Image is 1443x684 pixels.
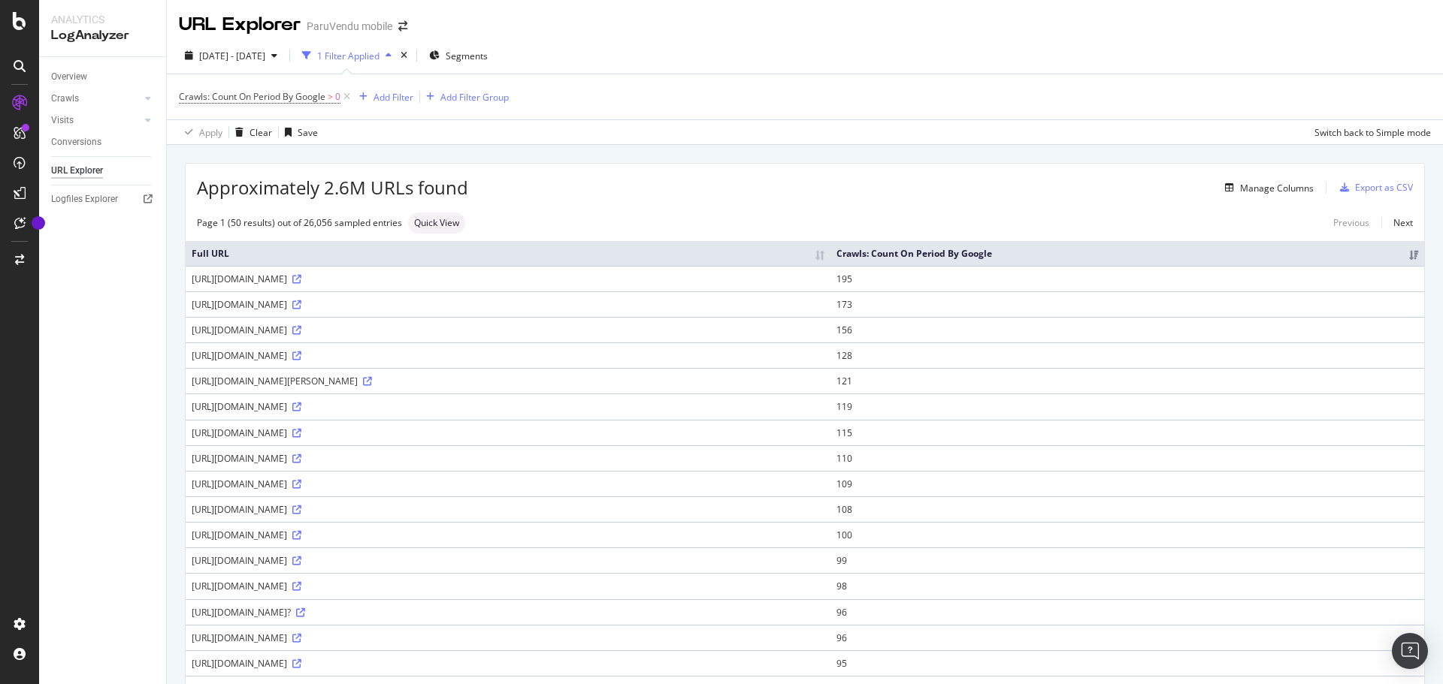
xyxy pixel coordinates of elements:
div: [URL][DOMAIN_NAME] [192,580,824,592]
td: 109 [830,471,1424,496]
td: 128 [830,342,1424,368]
div: [URL][DOMAIN_NAME] [192,426,824,439]
div: Crawls [51,91,79,107]
div: Apply [199,126,222,139]
td: 96 [830,599,1424,625]
div: [URL][DOMAIN_NAME] [192,529,824,541]
td: 195 [830,266,1424,291]
div: URL Explorer [51,163,103,179]
button: Add Filter Group [420,88,509,106]
span: Segments [446,50,488,62]
div: Overview [51,69,87,85]
div: Manage Columns [1240,182,1314,194]
span: Approximately 2.6M URLs found [197,175,468,200]
div: [URL][DOMAIN_NAME] [192,273,824,285]
button: 1 Filter Applied [296,44,398,68]
button: Apply [179,120,222,144]
td: 95 [830,650,1424,676]
a: Overview [51,69,156,85]
a: Crawls [51,91,141,107]
td: 156 [830,317,1424,342]
div: Tooltip anchor [32,216,45,230]
div: Visits [51,113,74,128]
div: [URL][DOMAIN_NAME] [192,324,824,336]
div: Clear [250,126,272,139]
div: Switch back to Simple mode [1314,126,1431,139]
div: neutral label [408,212,465,234]
td: 110 [830,445,1424,471]
button: Manage Columns [1219,179,1314,197]
div: [URL][DOMAIN_NAME] [192,631,824,644]
td: 96 [830,625,1424,650]
button: Add Filter [353,88,413,106]
a: Visits [51,113,141,128]
div: [URL][DOMAIN_NAME]? [192,606,824,619]
div: Conversions [51,134,101,150]
div: [URL][DOMAIN_NAME] [192,400,824,413]
div: [URL][DOMAIN_NAME] [192,503,824,516]
div: Page 1 (50 results) out of 26,056 sampled entries [197,216,402,229]
div: Add Filter Group [440,91,509,104]
span: Quick View [414,218,459,227]
a: URL Explorer [51,163,156,179]
div: 1 Filter Applied [317,50,380,62]
span: [DATE] - [DATE] [199,50,265,62]
td: 99 [830,547,1424,573]
div: [URL][DOMAIN_NAME] [192,554,824,567]
div: URL Explorer [179,12,301,38]
th: Crawls: Count On Period By Google: activate to sort column ascending [830,241,1424,266]
span: 0 [335,86,340,107]
td: 121 [830,368,1424,393]
div: Save [298,126,318,139]
a: Logfiles Explorer [51,191,156,207]
div: ParuVendu mobile [307,19,392,34]
button: Export as CSV [1334,176,1413,200]
td: 98 [830,573,1424,598]
div: times [398,48,410,63]
button: Switch back to Simple mode [1308,120,1431,144]
div: [URL][DOMAIN_NAME] [192,452,824,465]
div: [URL][DOMAIN_NAME] [192,657,824,670]
div: LogAnalyzer [51,27,154,44]
th: Full URL: activate to sort column ascending [186,241,830,266]
td: 108 [830,496,1424,522]
a: Conversions [51,134,156,150]
div: Open Intercom Messenger [1392,633,1428,669]
div: [URL][DOMAIN_NAME] [192,478,824,490]
div: Logfiles Explorer [51,191,118,207]
div: Analytics [51,12,154,27]
td: 119 [830,393,1424,419]
td: 173 [830,291,1424,317]
div: Add Filter [374,91,413,104]
div: [URL][DOMAIN_NAME] [192,298,824,311]
div: [URL][DOMAIN_NAME] [192,349,824,362]
button: [DATE] - [DATE] [179,44,283,68]
div: [URL][DOMAIN_NAME][PERSON_NAME] [192,375,824,387]
span: > [328,90,333,103]
div: Export as CSV [1355,181,1413,194]
div: arrow-right-arrow-left [398,21,407,32]
td: 100 [830,522,1424,547]
a: Next [1381,212,1413,234]
button: Segments [423,44,494,68]
span: Crawls: Count On Period By Google [179,90,325,103]
button: Clear [229,120,272,144]
button: Save [279,120,318,144]
td: 115 [830,420,1424,445]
